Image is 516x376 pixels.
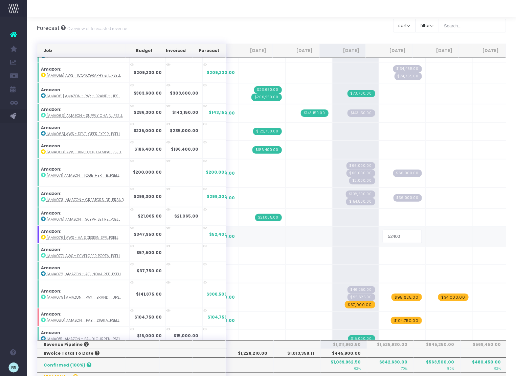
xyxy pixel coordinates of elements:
[37,308,129,326] td: :
[174,333,199,339] strong: $15,000.00
[347,286,375,294] span: Streamtime Draft Invoice: null – [AMA079] Amazon - Pay - Brand - Upsell
[134,109,162,115] strong: $286,300.00
[47,150,122,155] abbr: [AMA068] AWS - Kiro OOH Campaign - Campaign - Upsell
[394,194,422,202] span: Streamtime Draft Invoice: null – [AMA073] Amazon - Creators Identity - Brand
[41,247,60,252] strong: Amazon
[208,314,235,320] span: $104,750.00
[254,86,282,94] span: Streamtime Invoice: 314 – [AMA061] Amazon - Pay - Brand - Upsell
[393,170,422,177] span: Streamtime Draft Invoice: null – [AMA071] Amazon - Together - Brand - Upsell
[192,44,226,57] th: Forecast
[348,335,375,343] span: Streamtime Invoice: 336 – [AMA081] Amazon - Saudi Currency Symbols - Brand - Upsell
[319,44,366,57] th: Sep 25: activate to sort column ascending
[37,207,129,225] td: :
[37,358,126,373] th: Confirmed (100%)
[37,244,129,262] td: :
[207,194,235,200] span: $299,300.00
[47,131,120,136] abbr: [AMA065] AWS - Developer Experience Graphics - Brand - Upsell
[134,70,162,75] strong: $209,230.00
[37,122,129,140] td: :
[136,291,162,297] strong: $141,875.00
[47,235,118,240] abbr: [AMA076] AWS - AAIS Design Sprint - Brand - Upsell
[47,295,121,300] abbr: [AMA079] Amazon - Pay - Brand - Upsell
[41,66,60,72] strong: Amazon
[395,73,422,80] span: Streamtime Draft Invoice: null – [AMA055] AWS Iconography & Illustration Phase 2 - 2
[37,103,129,122] td: :
[251,94,282,101] span: Streamtime Invoice: 313 – [AMA061] Amazon - Pay - Brand - Upsell
[171,146,199,152] strong: $186,400.00
[207,70,235,76] span: $209,230.00
[37,44,126,57] th: Job: activate to sort column ascending
[41,106,60,112] strong: Amazon
[138,213,162,219] strong: $21,065.00
[137,250,162,255] strong: $57,500.00
[137,268,162,274] strong: $37,750.00
[175,213,199,219] strong: $21,065.00
[170,90,199,96] strong: $303,600.00
[461,340,507,349] th: $568,450.00
[41,265,60,271] strong: Amazon
[47,336,122,342] abbr: [AMA081] Amazon - Saudi Currency Symbols - Brand - Upsell
[134,194,162,199] strong: $299,300.00
[412,44,459,57] th: Nov 25: activate to sort column ascending
[206,169,235,175] span: $200,000.00
[253,128,282,135] span: Streamtime Invoice: 318 – [AMA065] Amazon - Developer Experience Graphics - Brand - Upsell - 2
[209,109,235,116] span: $143,150.00
[41,210,60,216] strong: Amazon
[173,109,199,115] strong: $143,150.00
[47,197,124,202] abbr: [AMA073] Amazon - Creators Identity - Brand
[494,365,501,371] small: 92%
[47,217,120,222] abbr: [AMA075] Amazon - Glyph Set Reduction - Brand - Upsell
[393,65,422,73] span: Streamtime Draft Invoice: null – [AMA055] AWS Iconography & Illustration Phase 2 - 1
[345,301,375,308] span: wayahead Revenue Forecast Item
[347,294,375,301] span: Streamtime Draft Invoice: null – [AMA079] Amazon - Pay - Brand - Upsell
[366,44,412,57] th: Oct 25: activate to sort column ascending
[47,54,118,59] abbr: [AMA053] AWS - Kiro - Brand - Upsell
[37,349,126,358] th: Invoice Total To Date
[134,231,162,237] strong: $347,950.00
[209,231,235,237] span: $52,400.00
[320,340,367,349] th: $1,311,962.50
[391,317,422,324] span: wayahead Revenue Forecast Item
[47,272,121,277] abbr: [AMA078] Amazon - AGI Nova Reel - Motion - Upsell
[47,94,120,99] abbr: [AMA061] Amazon - Pay - Brand - Upsell
[301,109,329,117] span: Streamtime Invoice: 322 – [AMA063] Amazon - Supply Chain Services - Brand - Upsell - 1
[252,146,282,154] span: Streamtime Invoice: 323 – [AMA068] AWS - OOH Campaign - Campaign - Upsell
[367,340,414,349] th: $1,525,930.00
[346,191,375,198] span: Streamtime Draft Invoice: 321 – [AMA073] Amazon - Creators Identity - Brand
[273,44,319,57] th: Aug 25: activate to sort column ascending
[135,146,162,152] strong: $186,400.00
[461,358,507,373] th: $480,450.00
[459,44,505,57] th: Dec 25: activate to sort column ascending
[320,358,367,373] th: $1,039,962.50
[274,349,320,358] th: $1,013,358.11
[320,349,367,358] th: $445,900.00
[347,90,375,97] span: Streamtime Invoice: 334 – [AMA061] Amazon - Pay - Brand - Upsell
[255,214,282,221] span: Streamtime Invoice: 310 – [AMA075] Amazon - Glyph Set Reduction - Brand - Upsell
[135,314,162,320] strong: $104,750.00
[439,19,507,32] input: Search...
[37,225,129,244] td: :
[447,365,454,371] small: 80%
[41,228,60,234] strong: Amazon
[37,186,129,207] td: :
[37,280,129,308] td: :
[346,162,375,170] span: Streamtime Draft Invoice: null – [AMA071] Amazon - Together - Brand - Upsell
[47,113,123,118] abbr: [AMA063] Amazon - Supply Chain Services - Brand - Upsell
[47,73,121,78] abbr: [AMA055] AWS - Iconography & Illustration Phase 2 - Brand - Upsell
[367,358,414,373] th: $842,630.00
[41,143,60,149] strong: Amazon
[133,169,162,175] strong: $200,000.00
[170,128,199,133] strong: $235,000.00
[37,83,129,103] td: :
[41,288,60,294] strong: Amazon
[401,365,407,371] small: 70%
[8,362,19,373] img: images/default_profile_image.png
[134,90,162,96] strong: $303,600.00
[66,25,128,31] small: Overview of forecasted revenue
[227,349,274,358] th: $1,228,210.00
[414,340,461,349] th: $845,250.00
[37,140,129,158] td: :
[37,262,129,280] td: :
[125,44,159,57] th: Budget
[37,327,129,345] td: :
